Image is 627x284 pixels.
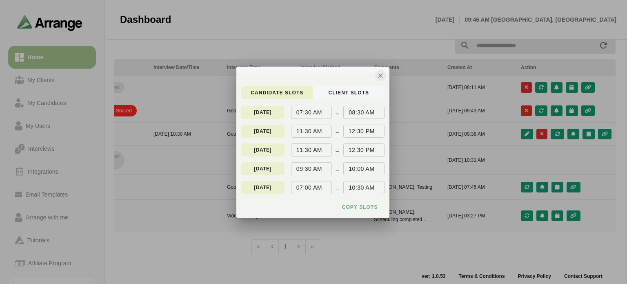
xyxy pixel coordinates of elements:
[349,108,374,116] p: 08:30 AM
[254,166,271,171] p: [DATE]
[313,86,385,99] button: client Slots
[254,185,271,190] p: [DATE]
[349,146,375,154] p: 12:30 PM
[296,108,322,116] p: 07:30 AM
[254,110,271,115] p: [DATE]
[254,148,271,152] p: [DATE]
[241,86,313,99] button: candidate Slots
[296,146,322,154] p: 11:30 AM
[335,200,385,215] button: Copy slots
[349,183,374,192] p: 10:30 AM
[349,127,375,135] p: 12:30 PM
[296,165,322,173] p: 09:30 AM
[296,127,322,135] p: 11:30 AM
[250,89,303,96] span: candidate Slots
[296,183,322,192] p: 07:00 AM
[349,165,374,173] p: 10:00 AM
[328,89,369,96] span: client Slots
[342,204,378,210] span: Copy slots
[254,129,271,134] p: [DATE]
